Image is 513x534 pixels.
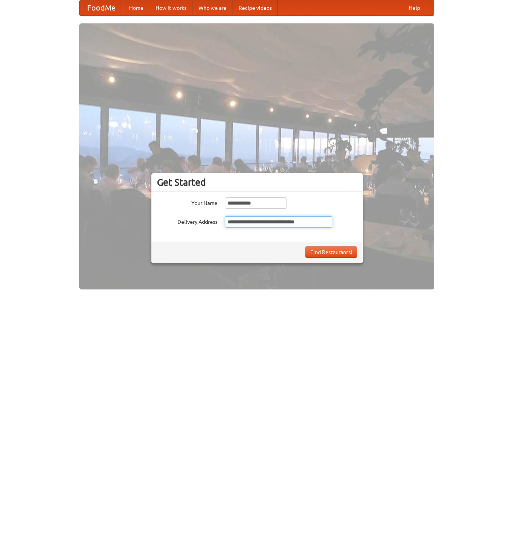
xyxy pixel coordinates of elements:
button: Find Restaurants! [305,246,357,258]
a: Home [123,0,149,15]
label: Delivery Address [157,216,217,226]
a: How it works [149,0,193,15]
a: Who we are [193,0,233,15]
a: Help [403,0,426,15]
a: Recipe videos [233,0,278,15]
label: Your Name [157,197,217,207]
a: FoodMe [80,0,123,15]
h3: Get Started [157,177,357,188]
